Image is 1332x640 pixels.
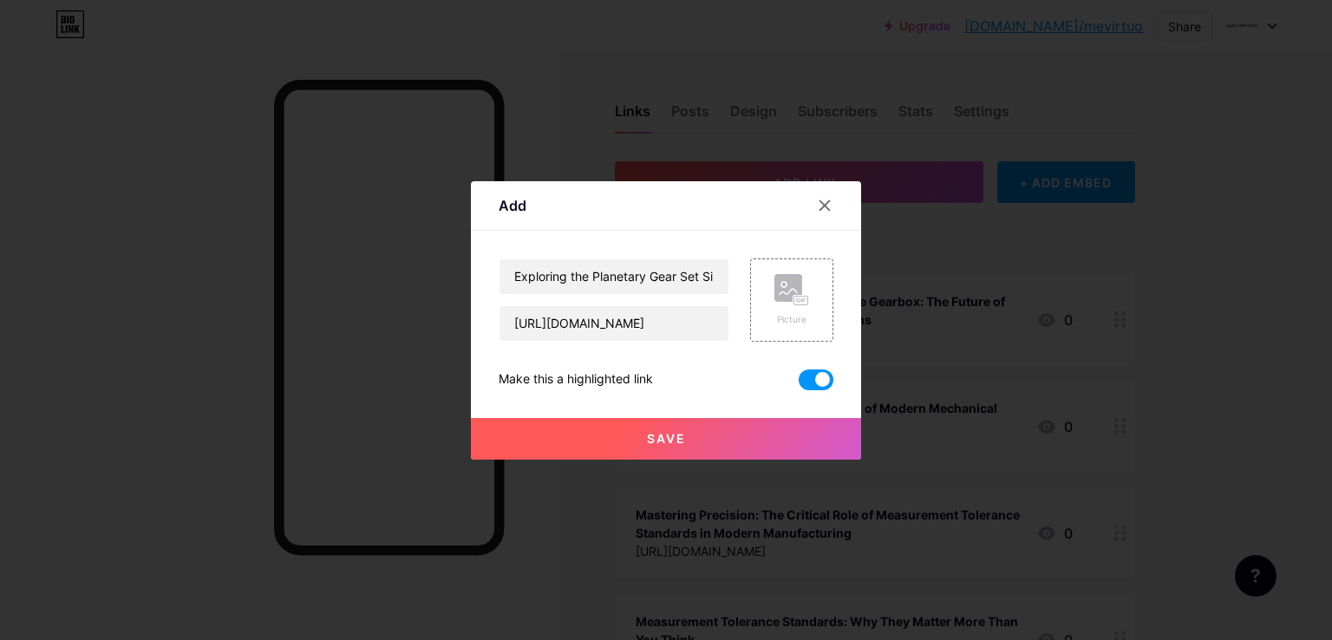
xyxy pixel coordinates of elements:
[499,259,728,294] input: Title
[499,369,653,390] div: Make this a highlighted link
[499,195,526,216] div: Add
[774,313,809,326] div: Picture
[647,431,686,446] span: Save
[471,418,861,460] button: Save
[499,306,728,341] input: URL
